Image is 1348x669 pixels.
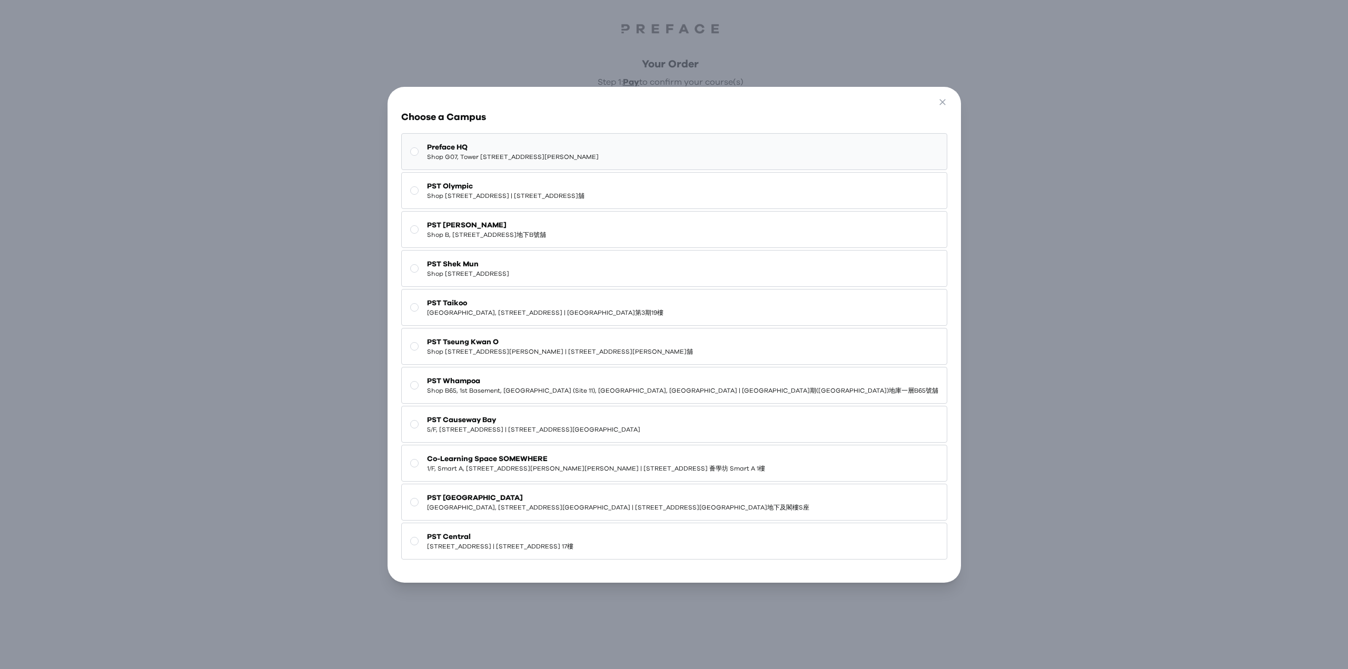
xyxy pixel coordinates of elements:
button: PST WhampoaShop B65, 1st Basement, [GEOGRAPHIC_DATA] (Site 11), [GEOGRAPHIC_DATA], [GEOGRAPHIC_DA... [401,367,947,404]
span: PST Causeway Bay [427,415,640,425]
span: PST Taikoo [427,298,663,308]
button: PST Tseung Kwan OShop [STREET_ADDRESS][PERSON_NAME] | [STREET_ADDRESS][PERSON_NAME]舖 [401,328,947,365]
span: 5/F, [STREET_ADDRESS] | [STREET_ADDRESS][GEOGRAPHIC_DATA] [427,425,640,434]
button: PST Causeway Bay5/F, [STREET_ADDRESS] | [STREET_ADDRESS][GEOGRAPHIC_DATA] [401,406,947,443]
span: Shop [STREET_ADDRESS][PERSON_NAME] | [STREET_ADDRESS][PERSON_NAME]舖 [427,347,693,356]
button: PST Central[STREET_ADDRESS] | [STREET_ADDRESS] 17樓 [401,523,947,560]
span: PST Tseung Kwan O [427,337,693,347]
span: [GEOGRAPHIC_DATA], [STREET_ADDRESS][GEOGRAPHIC_DATA] | [STREET_ADDRESS][GEOGRAPHIC_DATA]地下及閣樓S座 [427,503,809,512]
button: PST Shek MunShop [STREET_ADDRESS] [401,250,947,287]
span: PST Shek Mun [427,259,509,269]
button: PST [PERSON_NAME]Shop B, [STREET_ADDRESS]地下B號舖 [401,211,947,248]
span: [STREET_ADDRESS] | [STREET_ADDRESS] 17樓 [427,542,573,551]
span: Shop B, [STREET_ADDRESS]地下B號舖 [427,231,546,239]
button: Co-Learning Space SOMEWHERE1/F, Smart A, [STREET_ADDRESS][PERSON_NAME][PERSON_NAME] | [STREET_ADD... [401,445,947,482]
h3: Choose a Campus [401,110,947,125]
span: Shop G07, Tower [STREET_ADDRESS][PERSON_NAME] [427,153,599,161]
span: PST Whampoa [427,376,938,386]
span: Shop [STREET_ADDRESS] | [STREET_ADDRESS]舖 [427,192,584,200]
span: PST Olympic [427,181,584,192]
button: PST Taikoo[GEOGRAPHIC_DATA], [STREET_ADDRESS] | [GEOGRAPHIC_DATA]第3期19樓 [401,289,947,326]
button: PST OlympicShop [STREET_ADDRESS] | [STREET_ADDRESS]舖 [401,172,947,209]
button: Preface HQShop G07, Tower [STREET_ADDRESS][PERSON_NAME] [401,133,947,170]
span: Co-Learning Space SOMEWHERE [427,454,765,464]
span: PST [PERSON_NAME] [427,220,546,231]
span: PST Central [427,532,573,542]
span: Preface HQ [427,142,599,153]
span: Shop B65, 1st Basement, [GEOGRAPHIC_DATA] (Site 11), [GEOGRAPHIC_DATA], [GEOGRAPHIC_DATA] | [GEOG... [427,386,938,395]
span: 1/F, Smart A, [STREET_ADDRESS][PERSON_NAME][PERSON_NAME] | [STREET_ADDRESS] 薈學坊 Smart A 1樓 [427,464,765,473]
button: PST [GEOGRAPHIC_DATA][GEOGRAPHIC_DATA], [STREET_ADDRESS][GEOGRAPHIC_DATA] | [STREET_ADDRESS][GEOG... [401,484,947,521]
span: Shop [STREET_ADDRESS] [427,269,509,278]
span: PST [GEOGRAPHIC_DATA] [427,493,809,503]
span: [GEOGRAPHIC_DATA], [STREET_ADDRESS] | [GEOGRAPHIC_DATA]第3期19樓 [427,308,663,317]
